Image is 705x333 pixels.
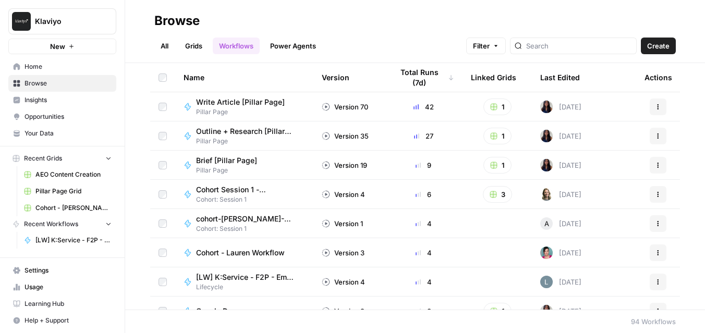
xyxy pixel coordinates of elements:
[196,306,236,316] span: Google Doc
[25,129,112,138] span: Your Data
[483,157,512,174] button: 1
[540,305,553,317] img: rox323kbkgutb4wcij4krxobkpon
[8,92,116,108] a: Insights
[8,262,116,279] a: Settings
[25,316,112,325] span: Help + Support
[8,279,116,295] a: Usage
[540,159,581,171] div: [DATE]
[322,63,349,92] div: Version
[393,160,454,170] div: 9
[540,159,553,171] img: rox323kbkgutb4wcij4krxobkpon
[184,155,305,175] a: Brief [Pillar Page]Pillar Page
[526,41,632,51] input: Search
[12,12,31,31] img: Klaviyo Logo
[24,154,62,163] span: Recent Grids
[540,63,580,92] div: Last Edited
[196,97,285,107] span: Write Article [Pillar Page]
[8,312,116,329] button: Help + Support
[473,41,490,51] span: Filter
[540,246,553,259] img: p2ajfkachsjhajltiglpihxvj7qq
[322,189,365,200] div: Version 4
[8,58,116,75] a: Home
[24,219,78,229] span: Recent Workflows
[25,266,112,275] span: Settings
[196,214,297,224] span: cohort-[PERSON_NAME]-meta-description
[154,13,200,29] div: Browse
[25,95,112,105] span: Insights
[540,101,581,113] div: [DATE]
[322,102,368,112] div: Version 70
[322,160,367,170] div: Version 19
[184,248,305,258] a: Cohort - Lauren Workflow
[25,112,112,121] span: Opportunities
[196,126,297,137] span: Outline + Research [Pillar Page]
[540,188,553,201] img: py6yo7dwv8w8ixlr6w7vmssvagzi
[196,155,257,166] span: Brief [Pillar Page]
[322,218,363,229] div: Version 1
[393,218,454,229] div: 4
[25,62,112,71] span: Home
[154,38,175,54] a: All
[483,128,512,144] button: 1
[196,282,305,292] span: Lifecycle
[184,126,305,146] a: Outline + Research [Pillar Page]Pillar Page
[322,248,364,258] div: Version 3
[25,282,112,292] span: Usage
[19,183,116,200] a: Pillar Page Grid
[393,277,454,287] div: 4
[483,98,512,115] button: 1
[540,276,581,288] div: [DATE]
[540,217,581,230] div: [DATE]
[540,305,581,317] div: [DATE]
[540,246,581,259] div: [DATE]
[8,125,116,142] a: Your Data
[8,216,116,232] button: Recent Workflows
[35,203,112,213] span: Cohort - [PERSON_NAME] - Meta Description Generator Grid (1)
[393,189,454,200] div: 6
[540,130,553,142] img: rox323kbkgutb4wcij4krxobkpon
[641,38,676,54] button: Create
[184,214,305,233] a: cohort-[PERSON_NAME]-meta-descriptionCohort: Session 1
[196,107,293,117] span: Pillar Page
[540,101,553,113] img: rox323kbkgutb4wcij4krxobkpon
[483,303,512,319] button: 1
[196,137,305,146] span: Pillar Page
[184,63,305,92] div: Name
[471,63,516,92] div: Linked Grids
[393,102,454,112] div: 42
[179,38,209,54] a: Grids
[35,187,112,196] span: Pillar Page Grid
[196,166,265,175] span: Pillar Page
[322,306,364,316] div: Version 2
[19,166,116,183] a: AEO Content Creation
[631,316,676,327] div: 94 Workflows
[19,232,116,249] a: [LW] K:Service - F2P - Email Flows
[35,170,112,179] span: AEO Content Creation
[393,248,454,258] div: 4
[213,38,260,54] a: Workflows
[25,79,112,88] span: Browse
[196,195,305,204] span: Cohort: Session 1
[647,41,670,51] span: Create
[322,131,369,141] div: Version 35
[196,248,285,258] span: Cohort - Lauren Workflow
[184,306,305,316] a: Google Doc
[8,151,116,166] button: Recent Grids
[196,184,297,195] span: Cohort Session 1 - [PERSON_NAME] blog metadescription
[25,299,112,309] span: Learning Hub
[466,38,506,54] button: Filter
[8,108,116,125] a: Opportunities
[264,38,322,54] a: Power Agents
[540,276,553,288] img: cfgmwl5o8n4g8136c2vyzna79121
[8,8,116,34] button: Workspace: Klaviyo
[184,184,305,204] a: Cohort Session 1 - [PERSON_NAME] blog metadescriptionCohort: Session 1
[8,75,116,92] a: Browse
[540,130,581,142] div: [DATE]
[184,272,305,292] a: [LW] K:Service - F2P - Email FlowsLifecycle
[184,97,305,117] a: Write Article [Pillar Page]Pillar Page
[540,188,581,201] div: [DATE]
[35,16,98,27] span: Klaviyo
[19,200,116,216] a: Cohort - [PERSON_NAME] - Meta Description Generator Grid (1)
[483,186,512,203] button: 3
[393,131,454,141] div: 27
